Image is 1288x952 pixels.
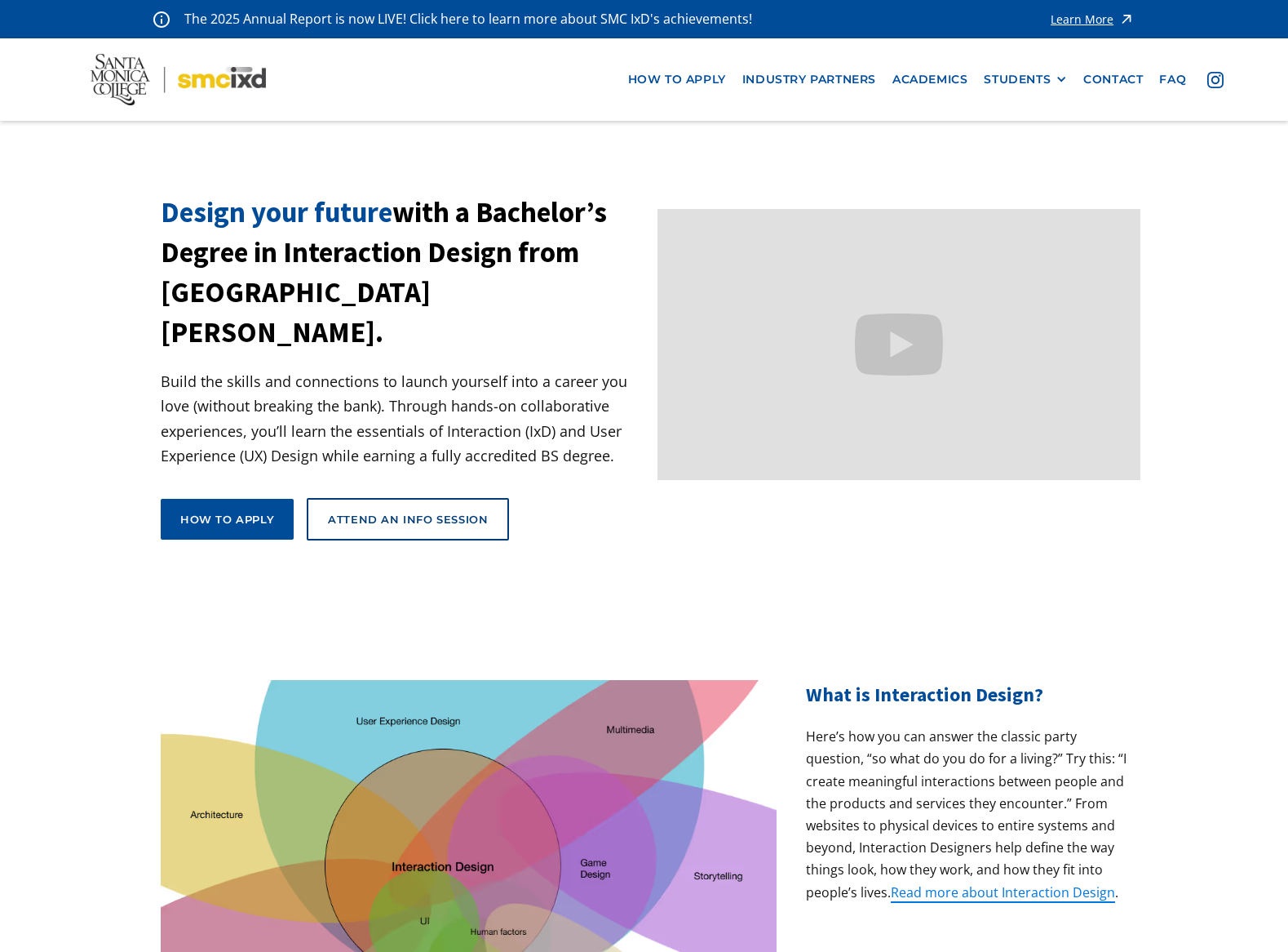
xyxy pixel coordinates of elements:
[884,65,976,95] a: Academics
[1051,14,1113,25] div: Learn More
[184,8,754,30] p: The 2025 Annual Report is now LIVE! Click here to learn more about SMC IxD's achievements!
[1151,65,1194,95] a: faq
[806,680,1127,710] h2: What is Interaction Design?
[891,883,1115,903] a: Read more about Interaction Design
[984,73,1051,87] div: STUDENTS
[161,194,392,230] span: Design your future
[657,209,1141,481] iframe: Design your future with a Bachelor's Degree in Interaction Design from Santa Monica College
[307,498,509,541] a: Attend an Info Session
[153,11,170,28] img: icon - information - alert
[1075,65,1151,95] a: contact
[161,193,644,353] h1: with a Bachelor’s Degree in Interaction Design from [GEOGRAPHIC_DATA][PERSON_NAME].
[1051,8,1135,30] a: Learn More
[161,499,294,540] a: How to apply
[91,54,267,105] img: Santa Monica College - SMC IxD logo
[984,73,1067,87] div: STUDENTS
[734,65,884,95] a: industry partners
[1118,8,1135,30] img: icon - arrow - alert
[1207,72,1224,88] img: icon - instagram
[620,65,734,95] a: how to apply
[806,726,1127,904] p: Here’s how you can answer the classic party question, “so what do you do for a living?” Try this:...
[180,512,274,527] div: How to apply
[328,512,488,527] div: Attend an Info Session
[161,369,644,469] p: Build the skills and connections to launch yourself into a career you love (without breaking the ...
